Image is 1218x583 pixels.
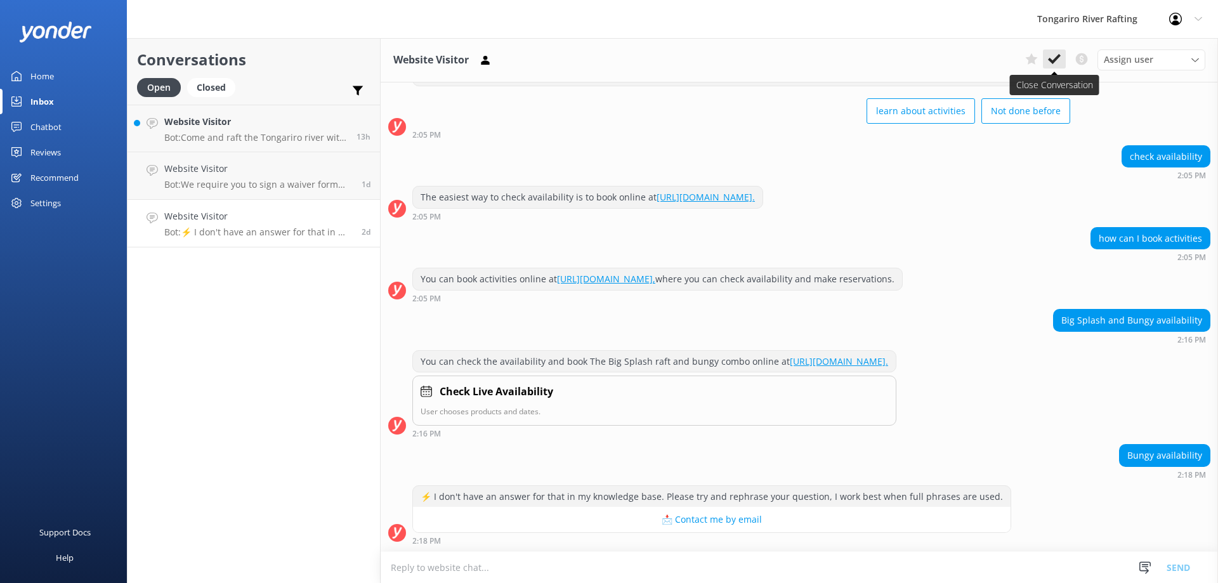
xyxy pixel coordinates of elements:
div: Recommend [30,165,79,190]
span: Sep 15 2025 02:18pm (UTC +12:00) Pacific/Auckland [362,226,370,237]
span: Assign user [1104,53,1153,67]
h4: Website Visitor [164,209,352,223]
div: You can check the availability and book The Big Splash raft and bungy combo online at [413,351,896,372]
a: [URL][DOMAIN_NAME], [557,273,655,285]
div: check availability [1122,146,1210,167]
strong: 2:05 PM [412,213,441,221]
a: [URL][DOMAIN_NAME]. [790,355,888,367]
a: Website VisitorBot:We require you to sign a waiver form that will be sent to you via email upon y... [128,152,380,200]
a: Website VisitorBot:⚡ I don't have an answer for that in my knowledge base. Please try and rephras... [128,200,380,247]
p: User chooses products and dates. [421,405,888,417]
div: Sep 15 2025 02:05pm (UTC +12:00) Pacific/Auckland [1122,171,1210,180]
strong: 2:05 PM [412,295,441,303]
strong: 2:05 PM [412,131,441,139]
div: how can I book activities [1091,228,1210,249]
div: Bungy availability [1120,445,1210,466]
h4: Website Visitor [164,162,352,176]
div: The easiest way to check availability is to book online at [413,187,763,208]
h3: Website Visitor [393,52,469,69]
strong: 2:05 PM [1177,254,1206,261]
div: Big Splash and Bungy availability [1054,310,1210,331]
div: You can book activities online at where you can check availability and make reservations. [413,268,902,290]
strong: 2:18 PM [412,537,441,545]
h2: Conversations [137,48,370,72]
button: learn about activities [867,98,975,124]
div: Closed [187,78,235,97]
strong: 2:16 PM [1177,336,1206,344]
div: Inbox [30,89,54,114]
p: Bot: ⚡ I don't have an answer for that in my knowledge base. Please try and rephrase your questio... [164,226,352,238]
strong: 2:18 PM [1177,471,1206,479]
div: Chatbot [30,114,62,140]
span: Sep 16 2025 11:15am (UTC +12:00) Pacific/Auckland [362,179,370,190]
div: Settings [30,190,61,216]
p: Bot: Come and raft the Tongariro river with us! We offer Whitewater Grade 3 and Family Trip Grade... [164,132,347,143]
a: Open [137,80,187,94]
div: Reviews [30,140,61,165]
a: Closed [187,80,242,94]
p: Bot: We require you to sign a waiver form that will be sent to you via email upon your booking. I... [164,179,352,190]
div: Sep 15 2025 02:05pm (UTC +12:00) Pacific/Auckland [412,294,903,303]
div: Open [137,78,181,97]
button: Not done before [981,98,1070,124]
div: Sep 15 2025 02:05pm (UTC +12:00) Pacific/Auckland [412,130,1070,139]
span: Sep 17 2025 07:00pm (UTC +12:00) Pacific/Auckland [357,131,370,142]
h4: Check Live Availability [440,384,553,400]
h4: Website Visitor [164,115,347,129]
img: yonder-white-logo.png [19,22,92,43]
div: Sep 15 2025 02:05pm (UTC +12:00) Pacific/Auckland [1090,252,1210,261]
div: Sep 15 2025 02:16pm (UTC +12:00) Pacific/Auckland [1053,335,1210,344]
div: Home [30,63,54,89]
div: Assign User [1097,49,1205,70]
a: [URL][DOMAIN_NAME]. [657,191,755,203]
button: 📩 Contact me by email [413,507,1011,532]
div: Sep 15 2025 02:05pm (UTC +12:00) Pacific/Auckland [412,212,763,221]
div: ⚡ I don't have an answer for that in my knowledge base. Please try and rephrase your question, I ... [413,486,1011,508]
div: Sep 15 2025 02:18pm (UTC +12:00) Pacific/Auckland [412,536,1011,545]
div: Sep 15 2025 02:16pm (UTC +12:00) Pacific/Auckland [412,429,896,438]
div: Support Docs [39,520,91,545]
a: Website VisitorBot:Come and raft the Tongariro river with us! We offer Whitewater Grade 3 and Fam... [128,105,380,152]
strong: 2:05 PM [1177,172,1206,180]
strong: 2:16 PM [412,430,441,438]
div: Help [56,545,74,570]
div: Sep 15 2025 02:18pm (UTC +12:00) Pacific/Auckland [1119,470,1210,479]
